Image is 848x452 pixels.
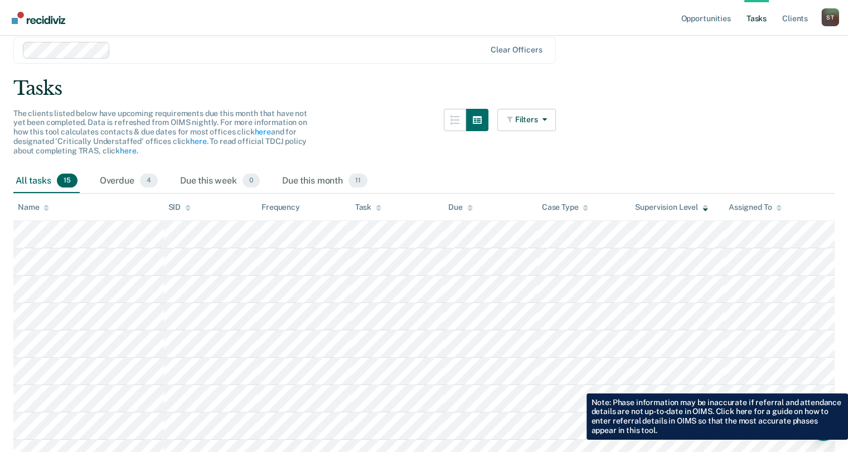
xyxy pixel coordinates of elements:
div: Task [355,203,381,212]
div: Open Intercom Messenger [810,414,837,441]
span: 11 [348,174,367,188]
span: The clients listed below have upcoming requirements due this month that have not yet been complet... [13,109,307,155]
div: SID [168,203,191,212]
a: here [120,146,136,155]
span: 15 [57,174,77,188]
div: Due [448,203,473,212]
a: here [190,137,206,146]
div: Clear officers [491,45,542,55]
div: Case Type [542,203,589,212]
button: Profile dropdown button [821,8,839,26]
div: S T [821,8,839,26]
a: here [254,127,270,136]
button: Filters [497,109,556,131]
div: Tasks [13,77,835,100]
div: Name [18,203,49,212]
div: Supervision Level [635,203,708,212]
span: 0 [243,174,260,188]
div: Due this week0 [178,169,262,194]
div: All tasks15 [13,169,80,194]
div: Assigned To [729,203,782,212]
div: Frequency [261,203,300,212]
div: Due this month11 [280,169,370,194]
div: Overdue4 [98,169,160,194]
img: Recidiviz [12,12,65,24]
span: 4 [140,174,158,188]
